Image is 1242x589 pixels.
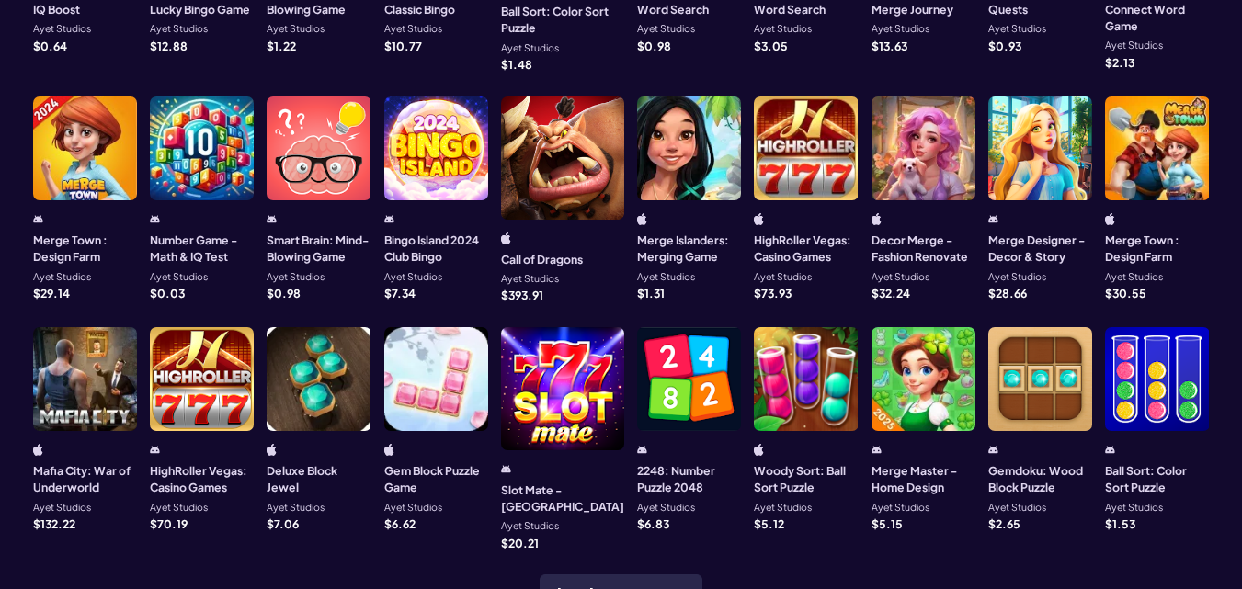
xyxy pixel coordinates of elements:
p: Ayet Studios [637,272,695,282]
p: Ayet Studios [637,24,695,34]
p: Ayet Studios [754,503,812,513]
h3: Merge Designer - Decor & Story [988,232,1092,266]
p: $ 32.24 [872,288,910,299]
p: Ayet Studios [872,503,929,513]
p: Ayet Studios [1105,272,1163,282]
h3: Merge Town : Design Farm [33,232,137,266]
img: ios [501,232,511,244]
p: Ayet Studios [988,503,1046,513]
p: $ 29.14 [33,288,70,299]
img: ios [754,444,764,456]
h3: HighRoller Vegas: Casino Games [150,462,254,496]
h3: Merge Town : Design Farm [1105,232,1209,266]
p: Ayet Studios [267,503,325,513]
p: Ayet Studios [754,272,812,282]
p: Ayet Studios [150,503,208,513]
p: Ayet Studios [988,24,1046,34]
p: $ 0.98 [637,40,671,51]
p: Ayet Studios [754,24,812,34]
p: Ayet Studios [384,503,442,513]
p: Ayet Studios [33,272,91,282]
img: ios [637,213,647,225]
p: Ayet Studios [33,24,91,34]
h3: Gem Block Puzzle Game [384,462,488,496]
h3: Woody Sort: Ball Sort Puzzle [754,462,858,496]
h3: Number Game - Math & IQ Test [150,232,254,266]
h3: HighRoller Vegas: Casino Games [754,232,858,266]
p: Ayet Studios [872,272,929,282]
img: android [501,463,511,475]
h3: Bingo Island 2024 Club Bingo [384,232,488,266]
p: $ 2.13 [1105,57,1134,68]
h3: Mafia City: War of Underworld [33,462,137,496]
p: $ 73.93 [754,288,792,299]
p: Ayet Studios [501,521,559,531]
h3: Slot Mate - [GEOGRAPHIC_DATA] [501,481,624,515]
h3: Merge Islanders: Merging Game [637,232,741,266]
p: $ 6.62 [384,518,416,529]
p: $ 12.88 [150,40,188,51]
p: $ 393.91 [501,289,543,300]
p: $ 0.93 [988,40,1021,51]
h3: Decor Merge - Fashion Renovate [872,232,975,266]
img: android [384,213,394,225]
h3: Merge Master - Home Design [872,462,975,496]
h3: Ball Sort: Color Sort Puzzle [1105,462,1209,496]
p: Ayet Studios [150,24,208,34]
p: Ayet Studios [501,43,559,53]
h3: Smart Brain: Mind-Blowing Game [267,232,370,266]
p: Ayet Studios [384,272,442,282]
p: $ 20.21 [501,538,539,549]
p: $ 28.66 [988,288,1027,299]
img: android [33,213,43,225]
p: Ayet Studios [33,503,91,513]
h3: Gemdoku: Wood Block Puzzle [988,462,1092,496]
p: $ 7.34 [384,288,416,299]
p: Ayet Studios [384,24,442,34]
img: android [637,444,647,456]
img: android [988,444,998,456]
img: android [150,213,160,225]
p: Ayet Studios [267,272,325,282]
img: android [267,213,277,225]
img: ios [33,444,43,456]
p: Ayet Studios [637,503,695,513]
p: $ 3.05 [754,40,788,51]
p: $ 132.22 [33,518,75,529]
img: ios [267,444,277,456]
p: $ 2.65 [988,518,1020,529]
p: $ 30.55 [1105,288,1146,299]
h3: Ball Sort: Color Sort Puzzle [501,3,624,37]
img: ios [754,213,764,225]
p: $ 5.12 [754,518,784,529]
p: $ 0.98 [267,288,301,299]
p: $ 1.48 [501,59,532,70]
h3: Call of Dragons [501,251,583,267]
p: Ayet Studios [1105,503,1163,513]
p: $ 1.53 [1105,518,1135,529]
img: ios [1105,213,1115,225]
h3: 2248: Number Puzzle 2048 [637,462,741,496]
img: android [150,444,160,456]
p: $ 1.22 [267,40,296,51]
p: $ 13.63 [872,40,907,51]
img: android [988,213,998,225]
img: ios [872,213,882,225]
p: Ayet Studios [501,274,559,284]
p: Ayet Studios [872,24,929,34]
p: $ 70.19 [150,518,188,529]
p: $ 0.03 [150,288,185,299]
h3: Deluxe Block Jewel [267,462,370,496]
p: $ 0.64 [33,40,67,51]
p: $ 10.77 [384,40,422,51]
p: $ 7.06 [267,518,299,529]
img: android [1105,444,1115,456]
p: Ayet Studios [150,272,208,282]
img: android [872,444,882,456]
img: ios [384,444,394,456]
p: Ayet Studios [988,272,1046,282]
p: $ 6.83 [637,518,669,529]
p: $ 5.15 [872,518,903,529]
p: Ayet Studios [267,24,325,34]
p: $ 1.31 [637,288,665,299]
